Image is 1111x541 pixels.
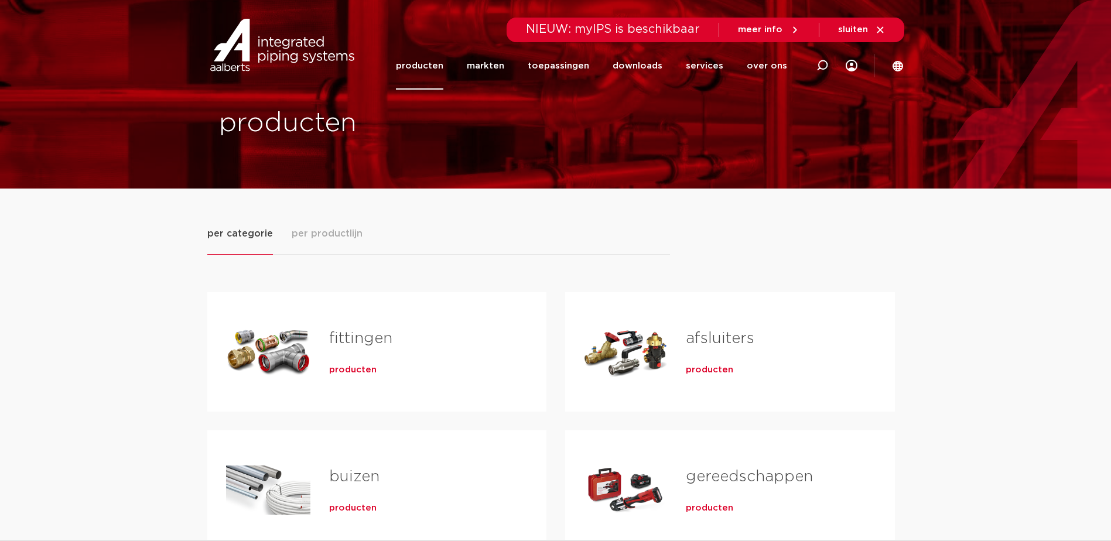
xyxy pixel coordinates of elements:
a: gereedschappen [686,469,813,484]
span: per categorie [207,227,273,241]
a: buizen [329,469,380,484]
a: sluiten [838,25,886,35]
span: NIEUW: myIPS is beschikbaar [526,23,700,35]
a: producten [329,502,377,514]
span: meer info [738,25,782,34]
a: afsluiters [686,331,754,346]
h1: producten [219,105,550,142]
nav: Menu [396,42,787,90]
a: producten [329,364,377,376]
a: services [686,42,723,90]
a: meer info [738,25,800,35]
a: producten [686,502,733,514]
span: sluiten [838,25,868,34]
a: over ons [747,42,787,90]
div: my IPS [846,42,857,90]
a: markten [467,42,504,90]
a: producten [396,42,443,90]
a: fittingen [329,331,392,346]
a: producten [686,364,733,376]
a: toepassingen [528,42,589,90]
a: downloads [613,42,662,90]
span: per productlijn [292,227,363,241]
